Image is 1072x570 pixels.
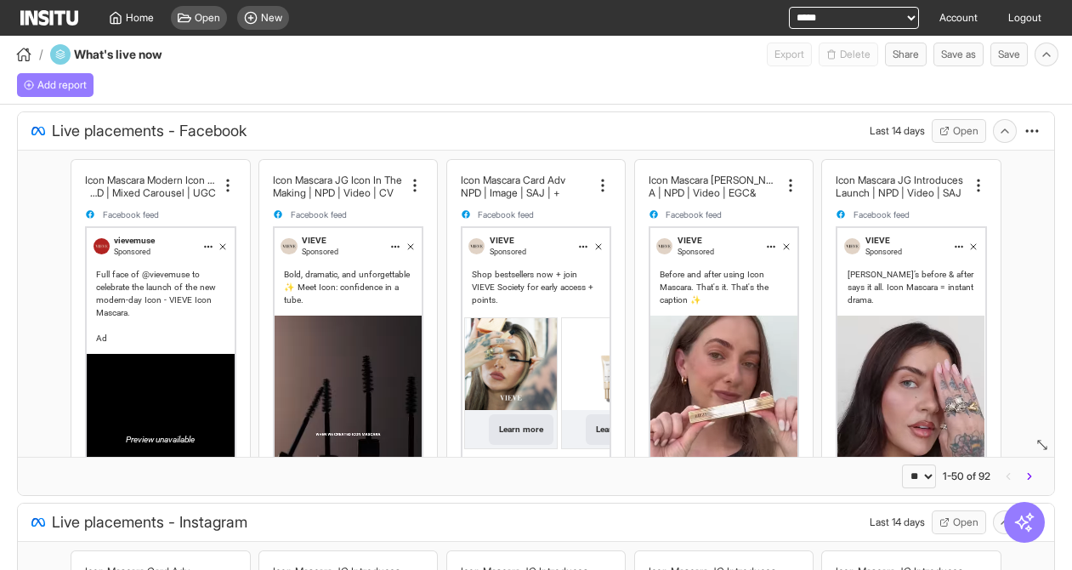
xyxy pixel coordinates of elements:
span: VIEVE [678,236,702,245]
span: Facebook feed [478,210,534,219]
span: New [261,11,282,25]
h2: Icon Mascara JG Introduces [836,174,963,186]
span: Facebook feed [291,210,347,219]
h4: What's live now [74,46,208,63]
button: Save as [933,43,984,66]
div: Shop bestsellers now + join VIEVE Society for early access + points. [472,268,600,306]
div: Last 14 days [870,516,925,529]
span: Sponsored [678,248,714,256]
span: Home [126,11,154,25]
img: Logo [20,10,78,26]
button: Learn more [586,414,650,445]
h2: Making | NPD | Video | CV [273,186,394,199]
div: Icon Mascara JG Icon In The Making | NPD | Video | CV [273,174,403,199]
div: Icon Mascara Modern Icon Emily Wood | NPD | Mixed Carousel | UGC [85,174,215,199]
h2: ood | NPD | Mixed Carousel | UGC [85,186,215,199]
span: Can currently only export from Insights reports. [767,43,812,66]
div: Before and after using Icon Mascara. That's it. That's the caption ✨ [660,268,788,306]
h2: + | NPD | Image | SAJ [461,186,560,199]
button: Share [885,43,927,66]
img: VIEVE [281,238,297,254]
div: Bold, dramatic, and unforgettable ✨ Meet Icon: confidence in a tube. [284,268,412,306]
h2: &A | NPD | Video | EGC [649,186,756,199]
span: VIEVE [490,236,514,245]
h2: Icon Mascara Modern Icon [PERSON_NAME] [85,174,215,186]
h2: Icon Mascara JG Icon In The [273,174,402,186]
button: Export [767,43,812,66]
div: Icon Mascara Card Adv+ | NPD | Image | SAJ [461,174,591,199]
span: Facebook feed [666,210,722,219]
h2: Launch | NPD | Video | SAJ [836,186,961,199]
div: Full face of @vievemuse to celebrate the launch of the new modern-day Icon - VIEVE Icon Mascara. Ad [96,268,224,345]
img: VIEVE [656,238,672,254]
span: VIEVE [865,236,890,245]
div: Icon Mascara JG Introduces Launch | NPD | Video | SAJ [836,174,966,199]
div: [PERSON_NAME]’s before & after says it all. Icon Mascara = instant drama. [848,268,976,306]
span: You cannot delete a preset report. [819,43,878,66]
button: Open [932,510,986,534]
div: Last 14 days [870,124,925,138]
span: vievemuse [114,236,155,245]
img: vievemuse [94,238,110,254]
span: Add report [37,78,87,92]
span: Sponsored [490,248,526,256]
button: Learn more [489,414,553,445]
div: 1-50 of 92 [943,470,990,483]
button: / [14,44,43,65]
span: Live placements - Facebook [52,119,247,143]
span: Facebook feed [854,210,910,219]
h2: Icon Mascara Card Adv [461,174,565,186]
div: Add a report to get started [17,73,94,97]
span: Preview unavailable [126,433,195,446]
span: Sponsored [114,248,150,256]
span: Open [195,11,220,25]
button: Open [932,119,986,143]
span: Live placements - Instagram [52,510,247,534]
span: Sponsored [302,248,338,256]
div: Icon Mascara Katrina B&A | NPD | Video | EGC [649,174,779,199]
button: Add report [17,73,94,97]
button: Save [990,43,1028,66]
img: VIEVE [468,238,485,254]
button: Delete [819,43,878,66]
span: Facebook feed [103,210,159,219]
img: VIEVE [844,238,860,254]
span: VIEVE [302,236,326,245]
span: / [39,46,43,63]
span: Sponsored [865,248,902,256]
h2: Icon Mascara [PERSON_NAME] [649,174,779,186]
div: What's live now [50,44,208,65]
